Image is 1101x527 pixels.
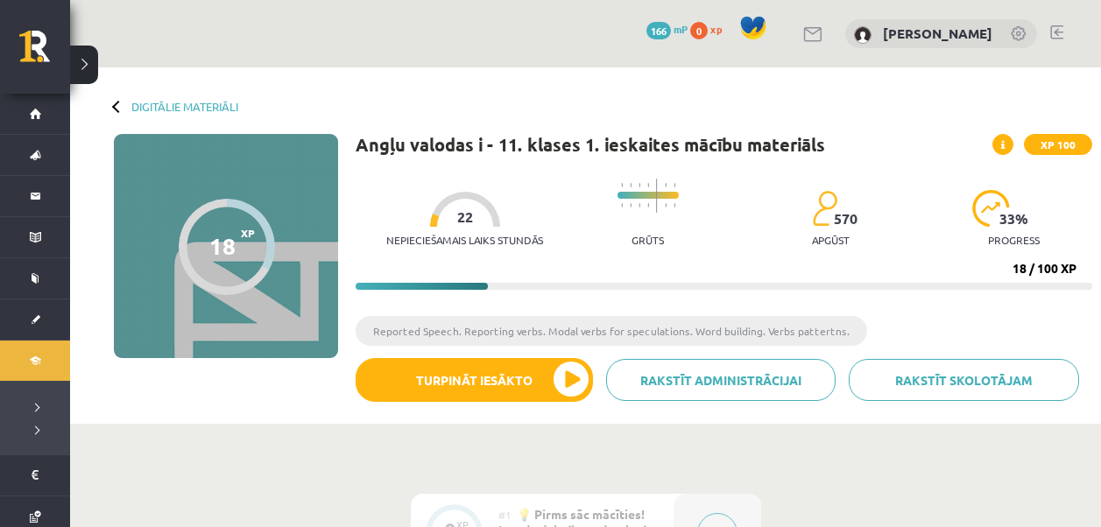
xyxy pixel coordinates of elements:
span: 0 [690,22,708,39]
img: Artis Duklavs [854,26,872,44]
a: Digitālie materiāli [131,100,238,113]
img: icon-short-line-57e1e144782c952c97e751825c79c345078a6d821885a25fce030b3d8c18986b.svg [674,183,675,187]
button: Turpināt iesākto [356,358,593,402]
span: #1 [498,508,512,522]
img: icon-short-line-57e1e144782c952c97e751825c79c345078a6d821885a25fce030b3d8c18986b.svg [630,183,632,187]
a: [PERSON_NAME] [883,25,992,42]
a: Rakstīt administrācijai [606,359,836,401]
img: icon-short-line-57e1e144782c952c97e751825c79c345078a6d821885a25fce030b3d8c18986b.svg [647,183,649,187]
a: Rakstīt skolotājam [849,359,1079,401]
img: icon-short-line-57e1e144782c952c97e751825c79c345078a6d821885a25fce030b3d8c18986b.svg [630,203,632,207]
a: Rīgas 1. Tālmācības vidusskola [19,31,70,74]
img: icon-short-line-57e1e144782c952c97e751825c79c345078a6d821885a25fce030b3d8c18986b.svg [621,183,623,187]
img: icon-short-line-57e1e144782c952c97e751825c79c345078a6d821885a25fce030b3d8c18986b.svg [665,183,667,187]
span: 166 [646,22,671,39]
span: XP 100 [1024,134,1092,155]
img: icon-short-line-57e1e144782c952c97e751825c79c345078a6d821885a25fce030b3d8c18986b.svg [621,203,623,207]
h1: Angļu valodas i - 11. klases 1. ieskaites mācību materiāls [356,134,825,155]
span: mP [674,22,688,36]
span: xp [710,22,722,36]
img: icon-long-line-d9ea69661e0d244f92f715978eff75569469978d946b2353a9bb055b3ed8787d.svg [656,179,658,213]
img: icon-short-line-57e1e144782c952c97e751825c79c345078a6d821885a25fce030b3d8c18986b.svg [639,183,640,187]
span: 22 [457,209,473,225]
img: students-c634bb4e5e11cddfef0936a35e636f08e4e9abd3cc4e673bd6f9a4125e45ecb1.svg [812,190,837,227]
p: progress [988,234,1040,246]
p: apgūst [812,234,850,246]
p: Nepieciešamais laiks stundās [386,234,543,246]
p: Grūts [632,234,664,246]
li: Reported Speech. Reporting verbs. Modal verbs for speculations. Word building. Verbs pattertns. [356,316,867,346]
a: 0 xp [690,22,730,36]
a: 166 mP [646,22,688,36]
div: 18 [209,233,236,259]
img: icon-progress-161ccf0a02000e728c5f80fcf4c31c7af3da0e1684b2b1d7c360e028c24a22f1.svg [972,190,1010,227]
span: 33 % [999,211,1029,227]
span: XP [241,227,255,239]
img: icon-short-line-57e1e144782c952c97e751825c79c345078a6d821885a25fce030b3d8c18986b.svg [639,203,640,207]
img: icon-short-line-57e1e144782c952c97e751825c79c345078a6d821885a25fce030b3d8c18986b.svg [647,203,649,207]
span: 570 [834,211,858,227]
img: icon-short-line-57e1e144782c952c97e751825c79c345078a6d821885a25fce030b3d8c18986b.svg [674,203,675,207]
img: icon-short-line-57e1e144782c952c97e751825c79c345078a6d821885a25fce030b3d8c18986b.svg [665,203,667,207]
